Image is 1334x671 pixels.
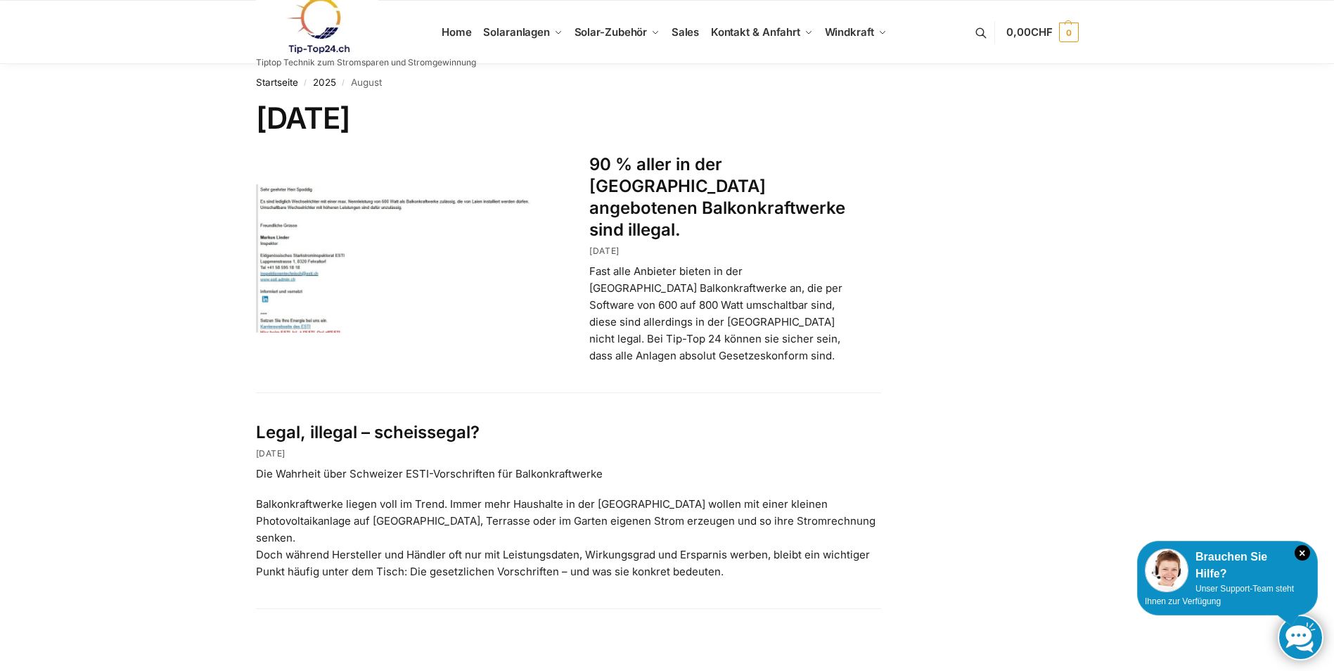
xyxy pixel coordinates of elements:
[1145,584,1294,606] span: Unser Support-Team steht Ihnen zur Verfügung
[1006,25,1052,39] span: 0,00
[1145,549,1310,582] div: Brauchen Sie Hilfe?
[1006,11,1078,53] a: 0,00CHF 0
[256,448,286,459] time: [DATE]
[313,77,336,88] a: 2025
[589,154,845,241] a: 90 % aller in der [GEOGRAPHIC_DATA] angebotenen Balkonkraftwerke sind illegal.
[298,77,313,89] span: /
[1031,25,1053,39] span: CHF
[256,101,881,136] h1: [DATE]
[825,25,874,39] span: Windkraft
[568,1,665,64] a: Solar-Zubehör
[665,1,705,64] a: Sales
[575,25,648,39] span: Solar-Zubehör
[672,25,700,39] span: Sales
[1059,23,1079,42] span: 0
[1145,549,1188,592] img: Customer service
[1295,545,1310,561] i: Schließen
[589,263,847,364] p: Fast alle Anbieter bieten in der [GEOGRAPHIC_DATA] Balkonkraftwerke an, die per Software von 600 ...
[483,25,550,39] span: Solaranlagen
[256,496,881,580] p: Balkonkraftwerke liegen voll im Trend. Immer mehr Haushalte in der [GEOGRAPHIC_DATA] wollen mit e...
[256,466,881,483] p: Die Wahrheit über Schweizer ESTI-Vorschriften für Balkonkraftwerke
[477,1,568,64] a: Solaranlagen
[336,77,351,89] span: /
[256,58,476,67] p: Tiptop Technik zum Stromsparen und Stromgewinnung
[256,64,1079,101] nav: Breadcrumb
[256,77,298,88] a: Startseite
[819,1,892,64] a: Windkraft
[256,422,480,442] a: Legal, illegal – scheissegal?
[705,1,819,64] a: Kontakt & Anfahrt
[589,245,620,256] time: [DATE]
[711,25,800,39] span: Kontakt & Anfahrt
